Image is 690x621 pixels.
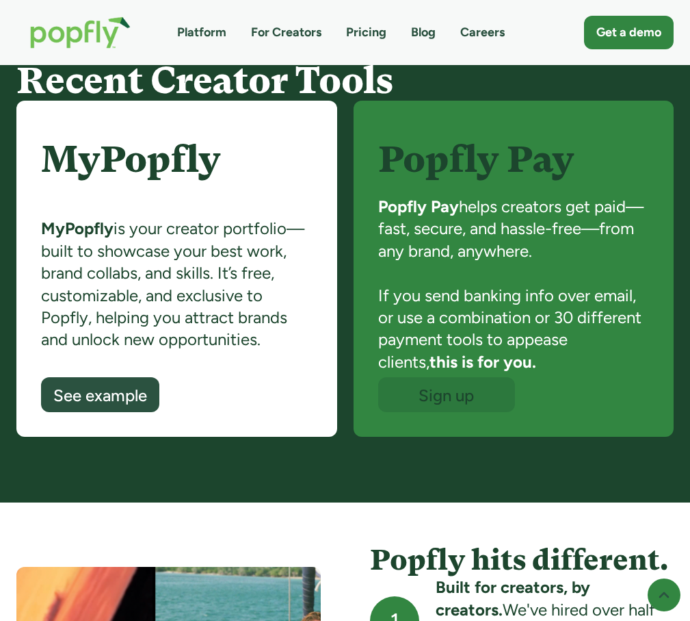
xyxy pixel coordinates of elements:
a: Get a demo [584,16,674,49]
a: Careers [460,24,505,41]
a: Platform [177,24,226,41]
div: helps creators get paid—fast, secure, and hassle-free—from any brand, anywhere. If you send banki... [378,196,650,377]
strong: MyPopfly [41,218,114,238]
strong: this is for you. [429,352,536,372]
div: is your creator portfolio—built to showcase your best work, brand collabs, and skills. It’s free,... [41,218,313,377]
a: See example [41,377,159,412]
a: Blog [411,24,436,41]
h3: Recent Creator Tools [16,60,674,101]
div: See example [53,387,147,404]
a: Sign up [378,377,515,412]
div: Sign up [390,387,503,404]
h4: Popfly hits different. [370,544,674,576]
div: Get a demo [596,24,661,41]
strong: Popfly Pay [378,197,459,216]
strong: Built for creators, by creators. [436,577,590,619]
a: home [16,3,144,62]
a: For Creators [251,24,321,41]
a: Pricing [346,24,386,41]
h4: Popfly Pay [378,139,650,183]
h4: MyPopfly [41,139,313,205]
